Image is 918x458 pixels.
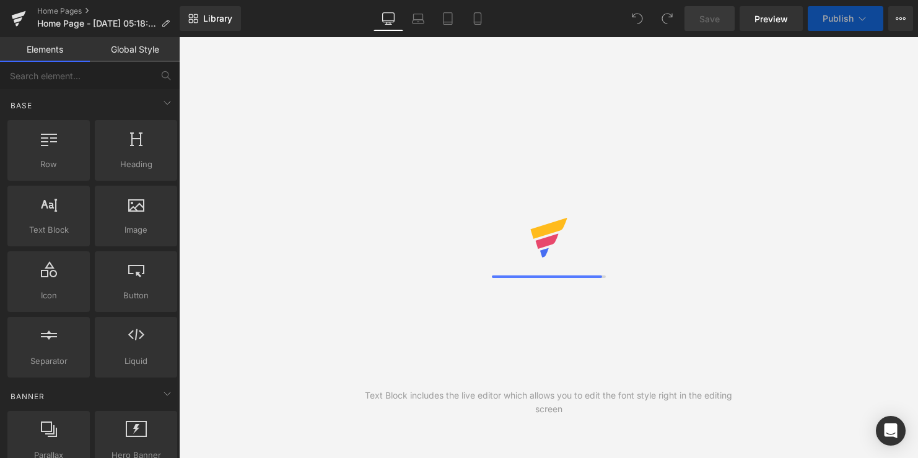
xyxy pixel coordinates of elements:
a: Global Style [90,37,180,62]
a: Home Pages [37,6,180,16]
span: Row [11,158,86,171]
span: Liquid [98,355,173,368]
a: Desktop [374,6,403,31]
div: Open Intercom Messenger [876,416,906,446]
a: Tablet [433,6,463,31]
span: Home Page - [DATE] 05:18:21 [37,19,156,28]
span: Image [98,223,173,236]
button: Publish [808,6,883,31]
button: More [888,6,913,31]
a: New Library [180,6,241,31]
span: Text Block [11,223,86,236]
span: Banner [9,391,46,402]
span: Button [98,289,173,302]
a: Laptop [403,6,433,31]
a: Preview [740,6,803,31]
span: Save [699,12,720,25]
button: Redo [655,6,680,31]
div: Text Block includes the live editor which allows you to edit the font style right in the editing ... [364,389,733,416]
span: Heading [98,158,173,171]
span: Library [203,13,232,24]
span: Icon [11,289,86,302]
span: Publish [823,14,854,24]
a: Mobile [463,6,492,31]
span: Base [9,100,33,111]
span: Separator [11,355,86,368]
span: Preview [754,12,788,25]
button: Undo [625,6,650,31]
